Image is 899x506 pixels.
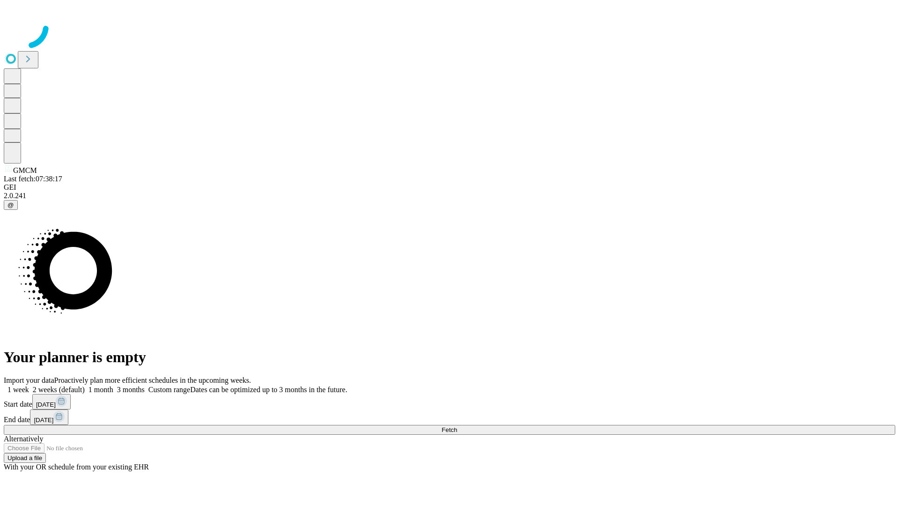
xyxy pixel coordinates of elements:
[4,175,62,183] span: Last fetch: 07:38:17
[32,394,71,409] button: [DATE]
[7,386,29,394] span: 1 week
[442,426,457,433] span: Fetch
[4,425,895,435] button: Fetch
[148,386,190,394] span: Custom range
[117,386,145,394] span: 3 months
[4,435,43,443] span: Alternatively
[36,401,56,408] span: [DATE]
[34,417,53,424] span: [DATE]
[88,386,113,394] span: 1 month
[4,453,46,463] button: Upload a file
[4,200,18,210] button: @
[4,409,895,425] div: End date
[190,386,347,394] span: Dates can be optimized up to 3 months in the future.
[33,386,85,394] span: 2 weeks (default)
[54,376,251,384] span: Proactively plan more efficient schedules in the upcoming weeks.
[4,376,54,384] span: Import your data
[4,463,149,471] span: With your OR schedule from your existing EHR
[4,183,895,192] div: GEI
[30,409,68,425] button: [DATE]
[4,349,895,366] h1: Your planner is empty
[13,166,37,174] span: GMCM
[4,394,895,409] div: Start date
[4,192,895,200] div: 2.0.241
[7,201,14,208] span: @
